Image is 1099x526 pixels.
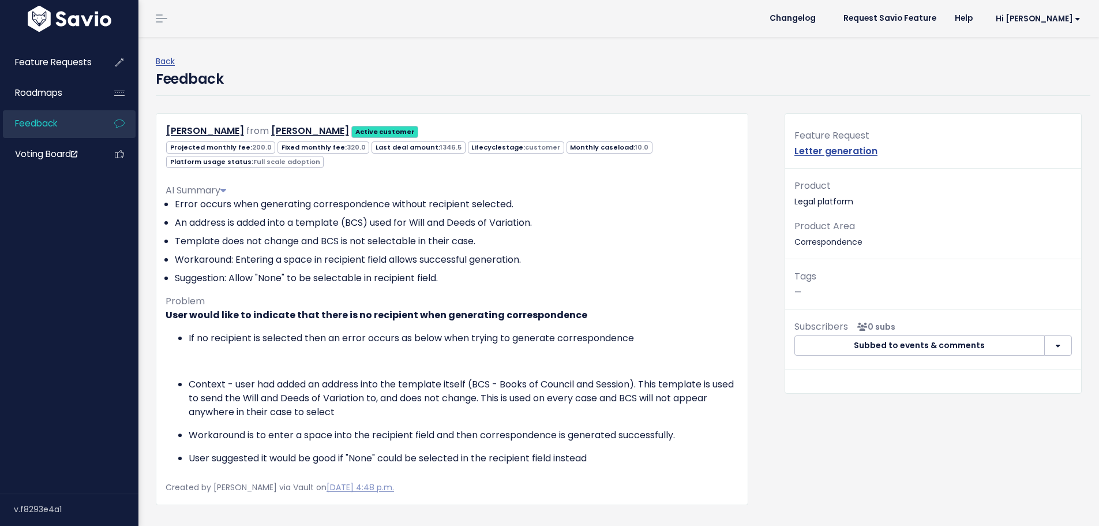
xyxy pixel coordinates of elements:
span: Feature Request [794,129,869,142]
p: User suggested it would be good if "None" could be selected in the recipient field instead [189,452,738,465]
a: [PERSON_NAME] [271,124,349,137]
a: Feedback [3,110,96,137]
span: Feedback [15,117,57,129]
p: Workaround is to enter a space into the recipient field and then correspondence is generated succ... [189,428,738,442]
li: Suggestion: Allow "None" to be selectable in recipient field. [175,271,738,285]
p: Correspondence [794,218,1072,249]
a: Request Savio Feature [834,10,946,27]
li: An address is added into a template (BCS) used for Will and Deeds of Variation. [175,216,738,230]
li: If no recipient is selected then an error occurs as below when trying to generate correspondence [189,331,738,345]
span: Subscribers [794,320,848,333]
span: Created by [PERSON_NAME] via Vault on [166,482,394,493]
strong: Active customer [355,127,415,136]
span: from [246,124,269,137]
span: Projected monthly fee: [166,141,275,154]
span: Product [794,179,831,192]
span: Fixed monthly fee: [277,141,369,154]
span: <p><strong>Subscribers</strong><br><br> No subscribers yet<br> </p> [853,321,895,333]
li: Workaround: Entering a space in recipient field allows successful generation. [175,253,738,267]
span: Monthly caseload: [567,141,652,154]
span: Hi [PERSON_NAME] [996,14,1081,23]
li: Template does not change and BCS is not selectable in their case. [175,234,738,248]
a: Help [946,10,982,27]
span: Platform usage status: [166,156,324,168]
span: customer [525,143,560,152]
p: Context - user had added an address into the template itself (BCS - Books of Council and Session)... [189,378,738,419]
strong: User would like to indicate that there is no recipient when generating correspondence [166,308,587,322]
li: Error occurs when generating correspondence without recipient selected. [175,197,738,211]
button: Subbed to events & comments [794,335,1045,356]
span: Lifecyclestage: [468,141,564,154]
a: Voting Board [3,141,96,167]
span: 200.0 [252,143,272,152]
span: Roadmaps [15,87,62,99]
a: Back [156,55,175,67]
span: Changelog [770,14,816,23]
a: Letter generation [794,144,877,158]
p: Legal platform [794,178,1072,209]
a: Hi [PERSON_NAME] [982,10,1090,28]
a: Roadmaps [3,80,96,106]
span: Last deal amount: [372,141,465,154]
div: v.f8293e4a1 [14,494,138,524]
span: 1346.5 [440,143,462,152]
a: Feature Requests [3,49,96,76]
span: Product Area [794,219,855,233]
a: [PERSON_NAME] [166,124,244,137]
img: logo-white.9d6f32f41409.svg [25,6,114,32]
span: AI Summary [166,184,226,197]
span: Full scale adoption [253,157,320,166]
h4: Feedback [156,69,223,89]
a: [DATE] 4:48 p.m. [327,482,394,493]
span: Voting Board [15,148,77,160]
p: — [794,268,1072,300]
span: Tags [794,270,816,283]
span: Problem [166,294,205,308]
span: Feature Requests [15,56,92,68]
span: 10.0 [635,143,648,152]
span: 320.0 [347,143,366,152]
